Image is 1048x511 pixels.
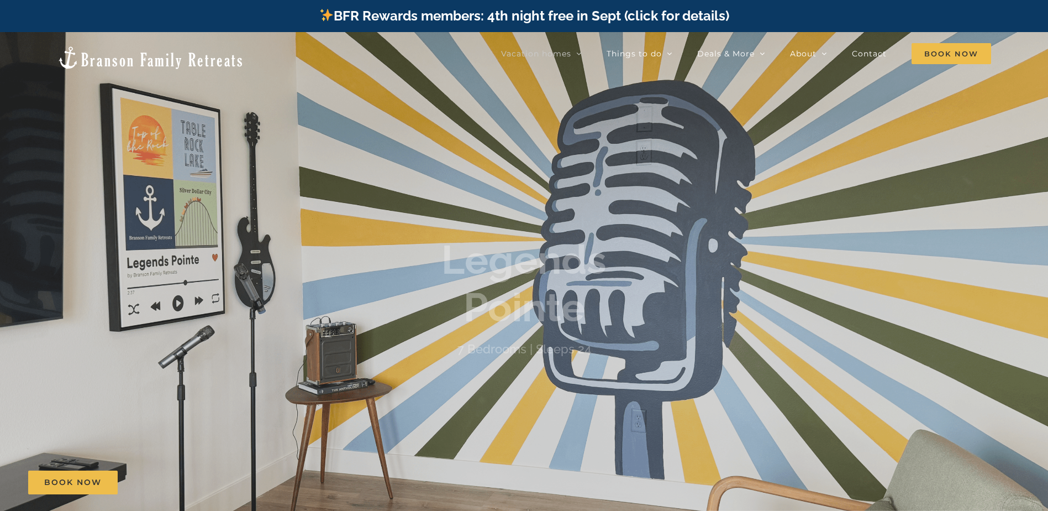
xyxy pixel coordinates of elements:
a: Book Now [28,471,118,494]
nav: Main Menu [501,43,991,65]
a: Things to do [607,43,672,65]
span: Book Now [912,43,991,64]
span: About [790,50,817,58]
a: About [790,43,827,65]
a: BFR Rewards members: 4th night free in Sept (click for details) [319,8,729,24]
a: Vacation homes [501,43,582,65]
img: ✨ [320,8,333,22]
img: Branson Family Retreats Logo [57,45,244,70]
span: Book Now [44,478,102,487]
span: Things to do [607,50,662,58]
span: Deals & More [697,50,755,58]
h4: 7 Bedrooms | Sleeps 24 [457,341,591,356]
b: Legends Pointe [441,236,607,331]
a: Deals & More [697,43,765,65]
span: Contact [852,50,887,58]
a: Contact [852,43,887,65]
span: Vacation homes [501,50,571,58]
